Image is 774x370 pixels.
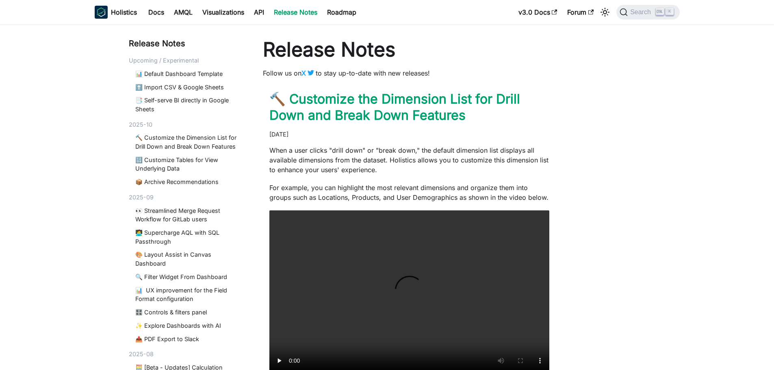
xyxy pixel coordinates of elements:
a: Visualizations [197,6,249,19]
a: Forum [562,6,598,19]
a: ✨ Explore Dashboards with AI [135,321,240,330]
a: 👀 Streamlined Merge Request Workflow for GitLab users [135,206,240,224]
a: AMQL [169,6,197,19]
a: Release Notes [269,6,322,19]
a: ⬆️ Import CSV & Google Sheets [135,83,240,92]
b: X [301,69,306,77]
div: Upcoming / Experimental [129,56,243,65]
a: 🔢 Customize Tables for View Underlying Data [135,156,240,173]
a: 📑 Self-serve BI directly in Google Sheets [135,96,240,113]
div: 2025-08 [129,350,243,359]
a: 🎛️ Controls & filters panel [135,308,240,317]
a: X [301,69,316,77]
a: HolisticsHolistics [95,6,137,19]
a: 📊 UX improvement for the Field Format configuration [135,286,240,303]
a: 📤 PDF Export to Slack [135,335,240,344]
a: Roadmap [322,6,361,19]
p: For example, you can highlight the most relevant dimensions and organize them into groups such as... [269,183,550,202]
kbd: K [666,8,674,15]
a: 🧑‍💻 Supercharge AQL with SQL Passthrough [135,228,240,246]
a: 🔍 Filter Widget From Dashboard [135,273,240,281]
a: 🎨 Layout Assist in Canvas Dashboard [135,250,240,268]
p: Follow us on to stay up-to-date with new releases! [263,68,556,78]
h1: Release Notes [263,37,556,62]
button: Search (Ctrl+K) [616,5,679,19]
b: Holistics [111,7,137,17]
time: [DATE] [269,131,288,138]
a: API [249,6,269,19]
div: 2025-10 [129,120,243,129]
a: 📦 Archive Recommendations [135,177,240,186]
div: 2025-09 [129,193,243,202]
a: 📊 Default Dashboard Template [135,69,240,78]
button: Switch between dark and light mode (currently light mode) [598,6,611,19]
a: 🔨 Customize the Dimension List for Drill Down and Break Down Features [269,91,520,123]
div: Release Notes [129,37,243,50]
a: v3.0 Docs [514,6,562,19]
nav: Blog recent posts navigation [129,37,243,370]
p: When a user clicks "drill down" or "break down," the default dimension list displays all availabl... [269,145,550,175]
a: 🔨 Customize the Dimension List for Drill Down and Break Down Features [135,133,240,151]
span: Search [628,9,656,16]
a: Docs [143,6,169,19]
img: Holistics [95,6,108,19]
